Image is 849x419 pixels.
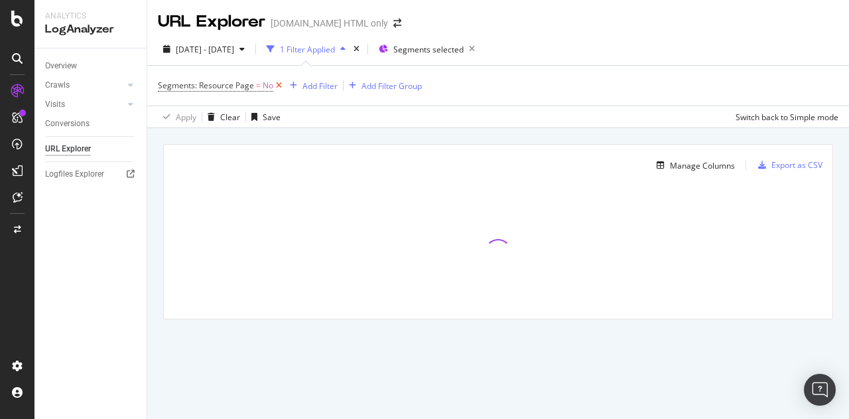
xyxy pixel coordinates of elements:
[753,155,822,176] button: Export as CSV
[45,98,65,112] div: Visits
[45,78,124,92] a: Crawls
[804,374,836,406] div: Open Intercom Messenger
[45,98,124,112] a: Visits
[730,106,838,127] button: Switch back to Simple mode
[771,159,822,171] div: Export as CSV
[158,106,196,127] button: Apply
[158,39,250,60] button: [DATE] - [DATE]
[373,39,480,60] button: Segments selected
[45,117,90,131] div: Conversions
[158,80,254,91] span: Segments: Resource Page
[202,106,240,127] button: Clear
[263,76,273,95] span: No
[220,112,240,123] div: Clear
[263,112,281,123] div: Save
[261,39,351,60] button: 1 Filter Applied
[45,142,91,156] div: URL Explorer
[45,78,70,92] div: Crawls
[176,112,196,123] div: Apply
[246,106,281,127] button: Save
[393,44,464,55] span: Segments selected
[176,44,234,55] span: [DATE] - [DATE]
[45,142,137,156] a: URL Explorer
[45,59,77,73] div: Overview
[344,78,422,94] button: Add Filter Group
[736,112,838,123] div: Switch back to Simple mode
[256,80,261,91] span: =
[651,157,735,173] button: Manage Columns
[351,42,362,56] div: times
[302,80,338,92] div: Add Filter
[271,17,388,30] div: [DOMAIN_NAME] HTML only
[45,117,137,131] a: Conversions
[45,167,137,181] a: Logfiles Explorer
[670,160,735,171] div: Manage Columns
[45,167,104,181] div: Logfiles Explorer
[280,44,335,55] div: 1 Filter Applied
[158,11,265,33] div: URL Explorer
[45,59,137,73] a: Overview
[393,19,401,28] div: arrow-right-arrow-left
[361,80,422,92] div: Add Filter Group
[45,22,136,37] div: LogAnalyzer
[45,11,136,22] div: Analytics
[285,78,338,94] button: Add Filter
